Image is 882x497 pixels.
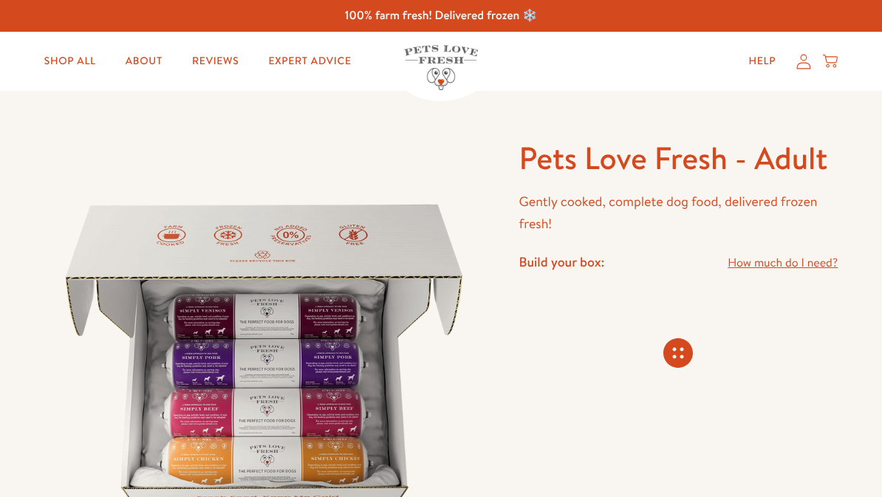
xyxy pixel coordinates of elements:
p: Gently cooked, complete dog food, delivered frozen fresh! [519,191,838,236]
img: Pets Love Fresh [404,45,478,90]
a: Expert Advice [256,47,363,76]
a: Shop All [33,47,108,76]
a: Help [737,47,788,76]
a: Reviews [180,47,250,76]
a: How much do I need? [728,253,838,273]
svg: Connecting store [663,338,693,368]
h1: Pets Love Fresh - Adult [519,138,838,179]
a: About [114,47,174,76]
h4: Build your box: [519,253,605,270]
